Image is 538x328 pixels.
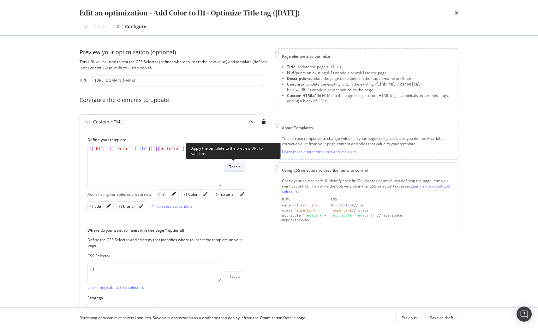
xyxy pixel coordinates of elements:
button: Previous [396,313,422,323]
div: // class [331,208,453,213]
button: Test it [224,162,245,172]
div: {} h1 [158,192,166,197]
div: Test it [229,274,240,279]
div: times [455,8,458,18]
div: Using CSS selectors to describe items to control [282,168,453,173]
li: Update the page description in the name attribute [287,76,453,81]
div: CSS [331,197,453,202]
button: {} title [90,202,101,210]
span: <h1> [358,71,367,75]
li: Add HTML to the page using custom HTML (e.g., canonicals, other meta tags, adding a block of URLs). [287,93,453,104]
span: <h1> [326,71,335,75]
span: <link rel="canonical" href="URL"> [287,82,423,92]
label: Strategy [87,295,245,301]
label: Define your template [87,137,245,142]
div: Custom HTML 1 [93,119,126,125]
div: "superLink" [295,208,318,212]
button: {} brand [119,202,134,210]
strong: Description: [287,76,310,81]
span: <title> [326,65,342,69]
div: .superLink [331,208,352,212]
div: {} brand [119,204,134,209]
label: CSS Selector [87,253,245,259]
div: pencil [139,204,143,208]
strong: H1: [287,70,293,75]
textarea: h1 [87,263,221,282]
div: Hyperlink</a> [282,218,326,223]
div: Open Intercom Messenger [517,307,532,322]
div: class= [282,208,326,213]
div: Test it [229,164,240,170]
div: Page elements to optimize [282,54,453,59]
div: {} title [90,204,101,209]
div: {} material [216,192,235,197]
li: Update an existing or add a new to the page. [287,70,453,76]
div: "first-link" [295,203,320,207]
div: pencil [171,192,176,196]
div: HTML [282,197,326,202]
a: Learn more about CSS selectors [282,183,450,194]
div: Configure the elements to update [80,96,269,104]
div: // id [331,203,453,208]
div: Add existing variables or create new: [87,192,152,197]
li: Update the page . [287,64,453,70]
div: About Templates [282,125,453,130]
input: https://www.example.com [92,75,264,86]
div: pencil [203,192,207,196]
strong: Custom HTML: [287,93,314,98]
div: Apply the template to the preview URL to validate. [186,143,281,159]
button: {} h1 [158,190,166,198]
li: Update the existing URL in the existing or add a new canonical to the page. [287,81,453,93]
div: Define [93,24,107,30]
div: Edit an optimization - Add Color to H1 - Optimize Title tag ([DATE]) [80,8,300,18]
button: Replace the element's content [87,305,154,315]
div: #first-link [331,203,354,207]
div: Previous [402,315,417,320]
label: URL [80,77,87,84]
strong: Title: [287,64,296,69]
div: [attribute='megaLink'] [331,213,377,218]
div: <a id= [282,203,326,208]
div: You can use templates to change values on your pages using variables you define. A variable extra... [282,136,453,146]
div: Create new variable [157,204,193,209]
div: Retrieving data can take several minutes. Save your optimization as a draft and then deploy it fr... [80,315,306,320]
div: "megaLink" [303,213,324,218]
div: pencil [106,204,111,208]
div: Define the CSS Selector and strategy that identifies where to insert the template on your page. [87,237,245,248]
span: <meta> [371,76,385,81]
div: Preview your optimization (optional) [80,48,269,57]
a: Learn more about CSS selectors [87,285,144,290]
button: Save as draft [425,313,458,323]
div: 2 [117,23,120,30]
div: Check your source code & identify specific IDs, classes or attributes defining the page item you ... [282,178,453,194]
div: pencil [240,192,244,196]
div: This URL will be used to test the CSS Selector (defines where to insert the new value) and templa... [80,59,269,70]
strong: Canonical: [287,81,307,87]
div: {} Color [184,192,198,197]
label: Where do you want to insert it in the page? (optional) [87,228,245,233]
button: Test it [224,271,245,281]
button: {} Color [184,190,198,198]
button: Create new variable [149,201,193,211]
div: Configure [125,23,146,30]
div: // attribute [331,213,453,218]
a: Learn more about templates and variables [282,149,357,154]
div: attribute= > [282,213,326,218]
div: Save as draft [430,315,453,320]
button: {} material [216,190,235,198]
